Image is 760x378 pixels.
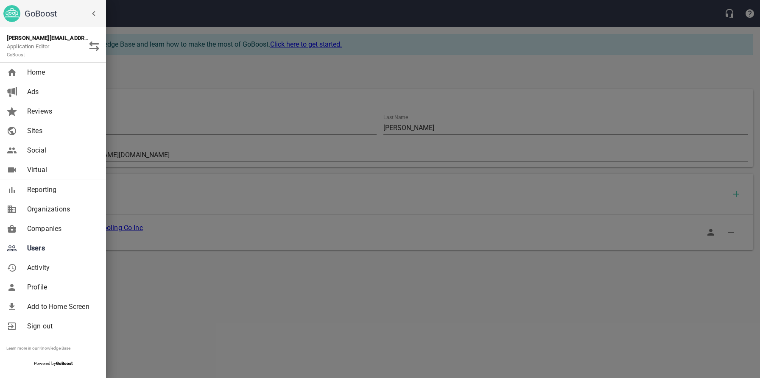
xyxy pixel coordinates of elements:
button: Switch Role [84,36,104,56]
span: Organizations [27,204,96,214]
img: go_boost_head.png [3,5,20,22]
span: Ads [27,87,96,97]
h6: GoBoost [25,7,103,20]
span: Users [27,243,96,253]
small: GoBoost [7,52,25,58]
span: Reporting [27,185,96,195]
span: Sites [27,126,96,136]
strong: GoBoost [56,361,73,366]
span: Powered by [34,361,73,366]
span: Sign out [27,321,96,331]
span: Activity [27,263,96,273]
span: Home [27,67,96,78]
span: Companies [27,224,96,234]
span: Virtual [27,165,96,175]
span: Profile [27,282,96,292]
span: Social [27,145,96,156]
span: Add to Home Screen [27,302,96,312]
a: Learn more in our Knowledge Base [6,346,70,350]
span: Application Editor [7,43,50,58]
span: Reviews [27,106,96,117]
strong: [PERSON_NAME][EMAIL_ADDRESS][DOMAIN_NAME] [7,35,139,41]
